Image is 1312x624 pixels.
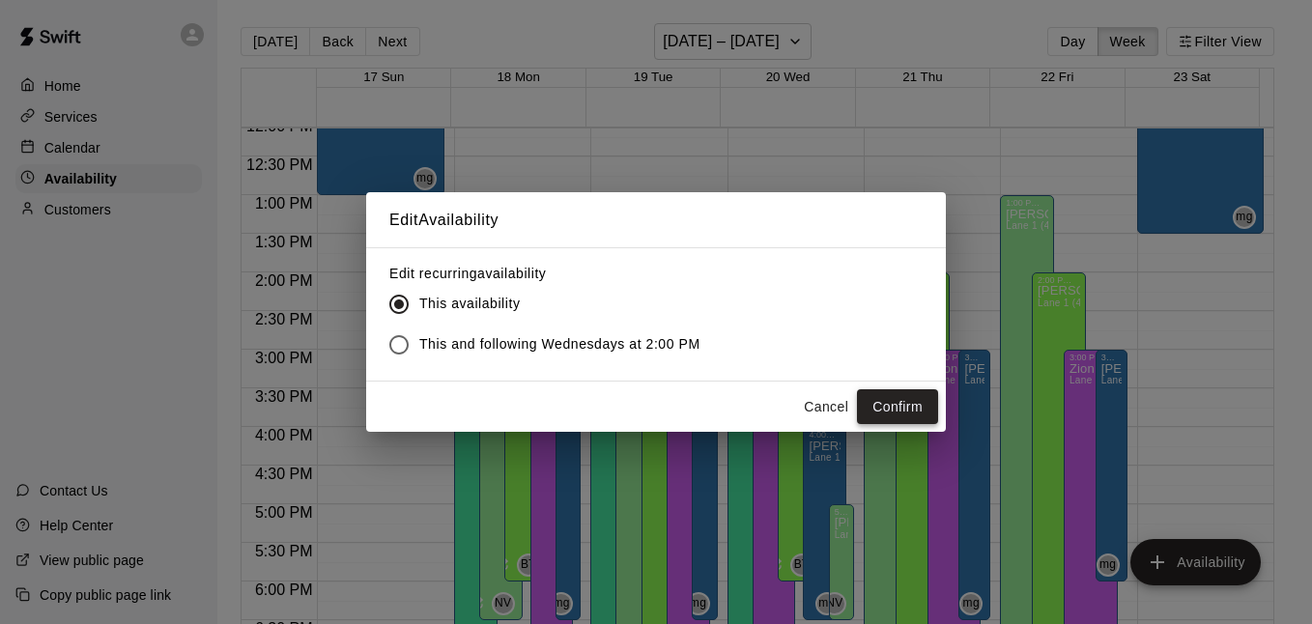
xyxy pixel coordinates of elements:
[389,264,716,283] label: Edit recurring availability
[419,294,520,314] span: This availability
[419,334,700,355] span: This and following Wednesdays at 2:00 PM
[795,389,857,425] button: Cancel
[366,192,946,248] h2: Edit Availability
[857,389,938,425] button: Confirm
